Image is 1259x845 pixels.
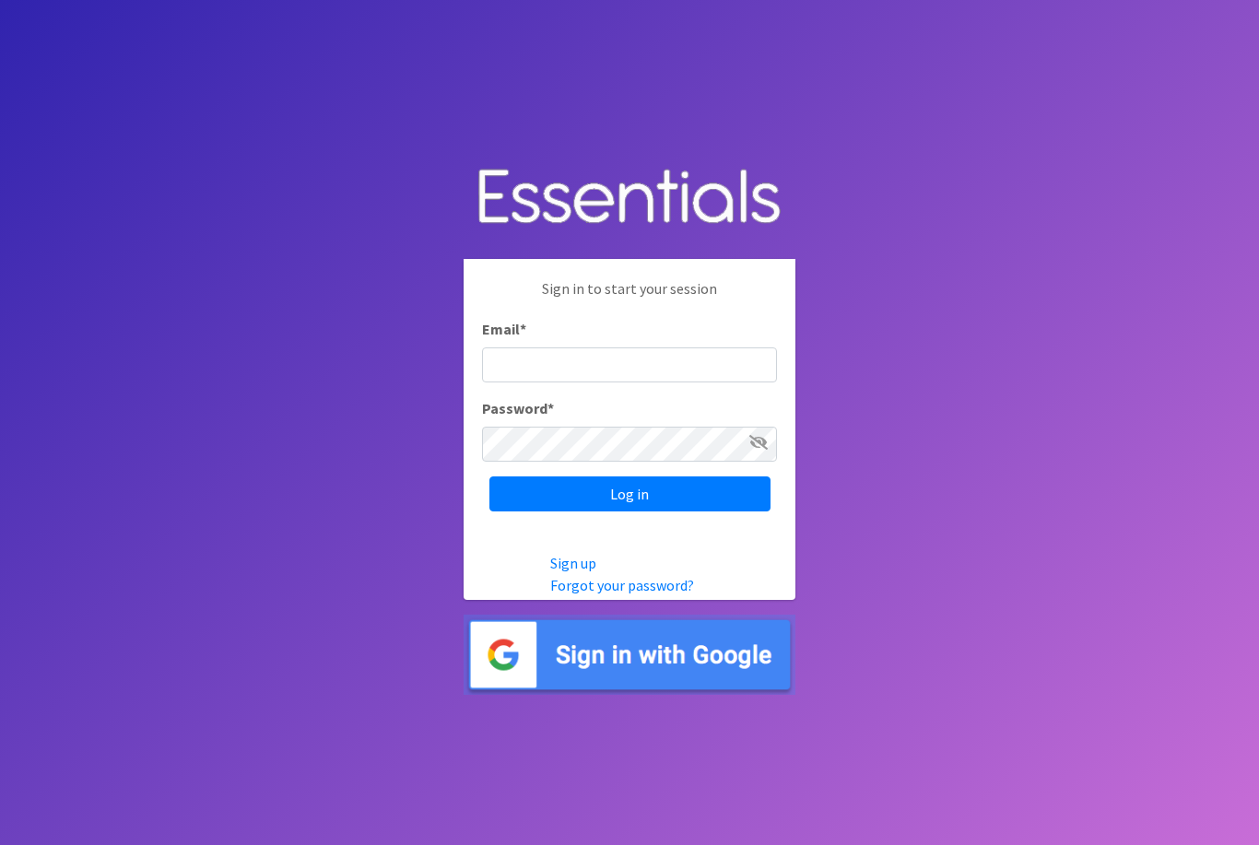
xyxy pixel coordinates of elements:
p: Sign in to start your session [482,277,777,318]
img: Human Essentials [464,150,795,245]
abbr: required [520,320,526,338]
abbr: required [547,399,554,417]
img: Sign in with Google [464,615,795,695]
a: Forgot your password? [550,576,694,594]
label: Password [482,397,554,419]
a: Sign up [550,554,596,572]
label: Email [482,318,526,340]
input: Log in [489,476,771,511]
